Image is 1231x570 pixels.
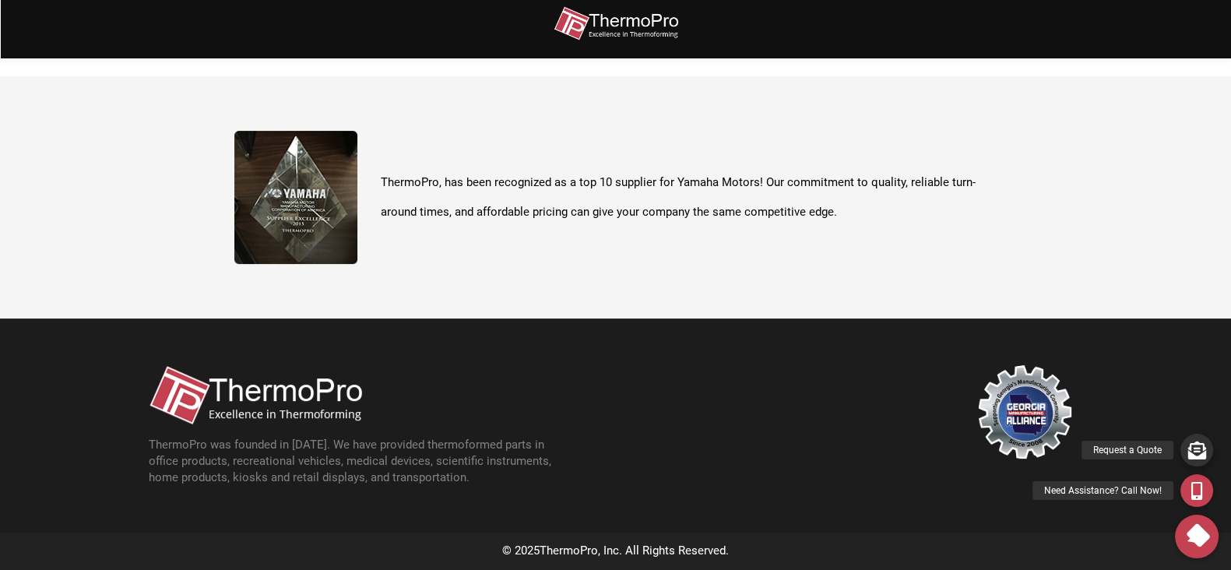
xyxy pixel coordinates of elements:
div: Request a Quote [1082,441,1173,459]
p: ThermoPro was founded in [DATE]. We have provided thermoformed parts in office products, recreati... [149,437,569,486]
p: ThermoPro, has been recognized as a top 10 supplier for Yamaha Motors! Our commitment to quality,... [381,168,997,227]
img: georgia-manufacturing-alliance [978,365,1071,459]
a: Request a Quote [1180,434,1213,466]
span: ThermoPro [540,544,598,558]
a: Need Assistance? Call Now! [1180,474,1213,507]
img: thermopro-logo-non-iso [554,6,678,41]
div: Need Assistance? Call Now! [1032,481,1173,500]
div: © 2025 , Inc. All Rights Reserved. [133,540,1099,562]
img: thermopro-logo-non-iso [149,365,362,425]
